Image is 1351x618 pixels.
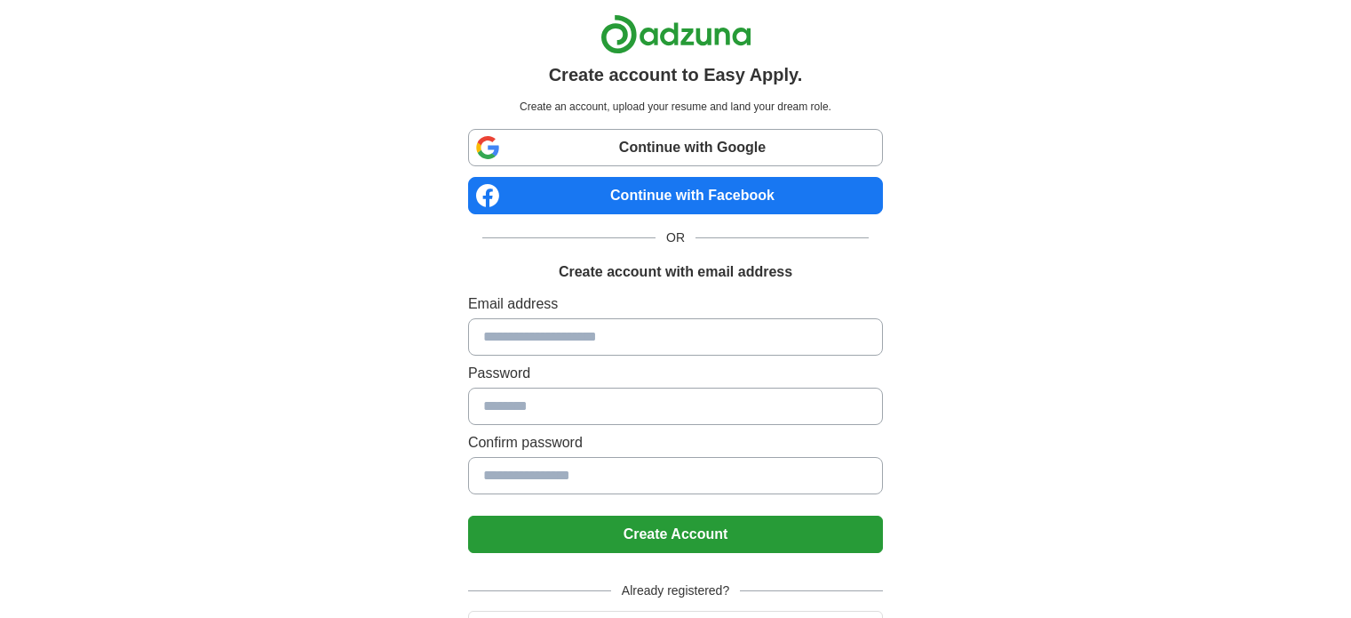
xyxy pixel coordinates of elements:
span: OR [656,229,695,247]
h1: Create account to Easy Apply. [549,61,803,88]
img: Adzuna logo [600,14,751,54]
a: Continue with Google [468,129,883,166]
label: Email address [468,293,883,315]
h1: Create account with email address [559,261,792,283]
button: Create Account [468,516,883,553]
span: Already registered? [611,582,740,600]
a: Continue with Facebook [468,177,883,214]
p: Create an account, upload your resume and land your dream role. [472,99,879,115]
label: Confirm password [468,432,883,453]
label: Password [468,363,883,384]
